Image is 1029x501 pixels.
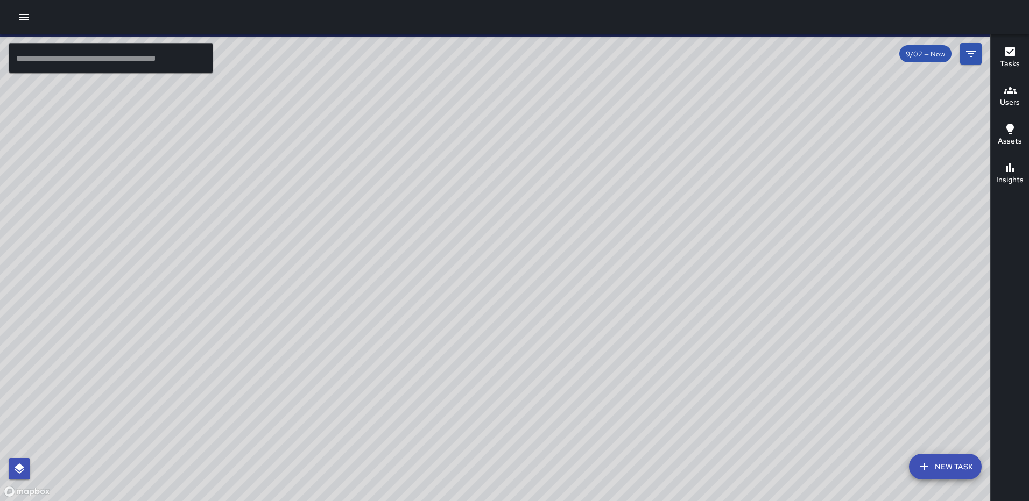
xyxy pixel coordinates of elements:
h6: Tasks [1000,58,1020,70]
button: Users [991,77,1029,116]
span: 9/02 — Now [899,49,952,59]
button: Filters [960,43,982,65]
h6: Users [1000,97,1020,109]
button: Insights [991,155,1029,194]
button: Tasks [991,39,1029,77]
h6: Assets [998,135,1022,147]
h6: Insights [996,174,1024,186]
button: New Task [909,454,982,479]
button: Assets [991,116,1029,155]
